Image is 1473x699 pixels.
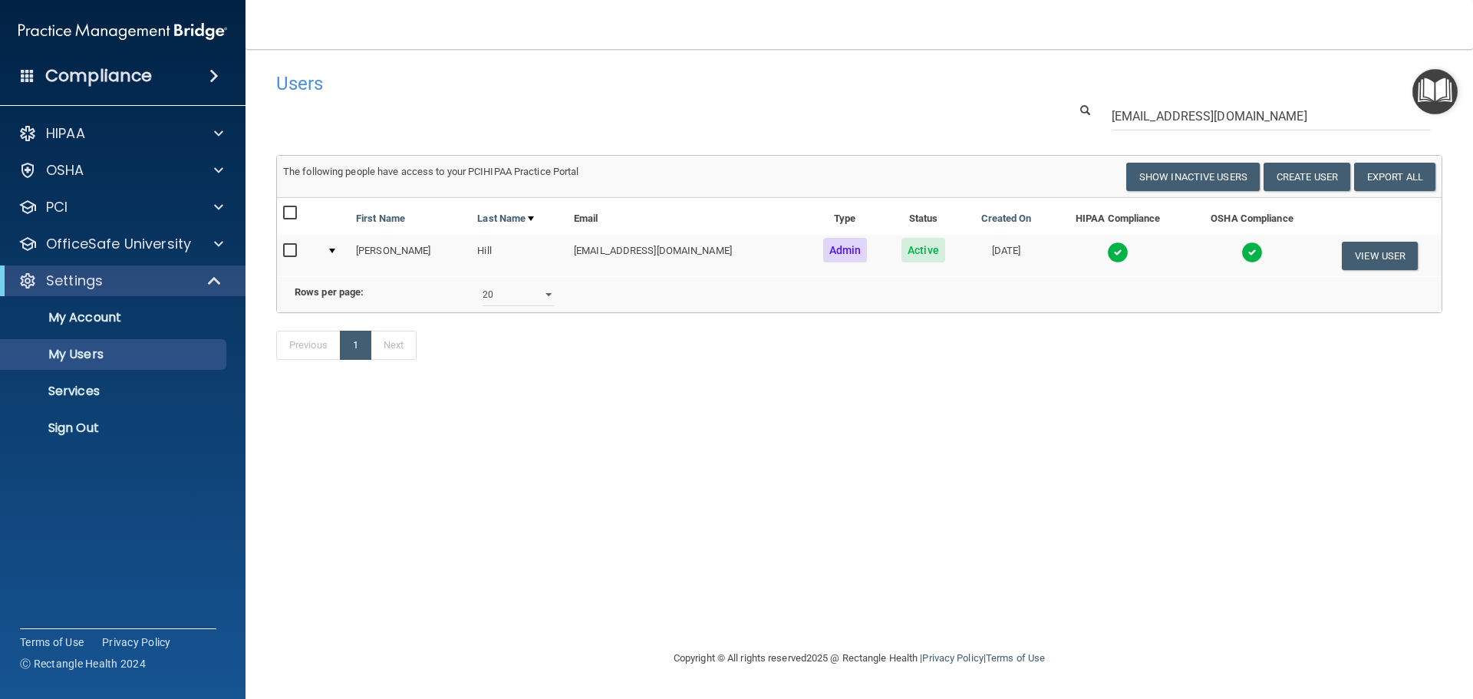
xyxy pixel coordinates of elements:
span: Admin [823,238,868,262]
p: PCI [46,198,68,216]
p: Settings [46,272,103,290]
th: Email [568,198,806,235]
a: Privacy Policy [922,652,983,664]
p: My Users [10,347,219,362]
p: HIPAA [46,124,85,143]
span: Ⓒ Rectangle Health 2024 [20,656,146,671]
th: Type [806,198,885,235]
a: OSHA [18,161,223,180]
button: View User [1342,242,1418,270]
img: tick.e7d51cea.svg [1107,242,1129,263]
a: HIPAA [18,124,223,143]
p: Services [10,384,219,399]
td: Hill [471,235,568,276]
a: Next [371,331,417,360]
th: HIPAA Compliance [1050,198,1186,235]
a: PCI [18,198,223,216]
td: [EMAIL_ADDRESS][DOMAIN_NAME] [568,235,806,276]
input: Search [1112,102,1431,130]
a: OfficeSafe University [18,235,223,253]
p: My Account [10,310,219,325]
button: Create User [1264,163,1350,191]
h4: Users [276,74,947,94]
button: Open Resource Center [1412,69,1458,114]
iframe: Drift Widget Chat Controller [1208,590,1455,651]
td: [PERSON_NAME] [350,235,471,276]
h4: Compliance [45,65,152,87]
a: First Name [356,209,405,228]
a: Terms of Use [20,635,84,650]
td: [DATE] [962,235,1050,276]
a: Previous [276,331,341,360]
img: PMB logo [18,16,227,47]
div: Copyright © All rights reserved 2025 @ Rectangle Health | | [579,634,1139,683]
p: Sign Out [10,420,219,436]
b: Rows per page: [295,286,364,298]
a: Privacy Policy [102,635,171,650]
a: Last Name [477,209,534,228]
button: Show Inactive Users [1126,163,1260,191]
img: tick.e7d51cea.svg [1241,242,1263,263]
th: Status [885,198,962,235]
span: The following people have access to your PCIHIPAA Practice Portal [283,166,579,177]
a: Terms of Use [986,652,1045,664]
a: Export All [1354,163,1435,191]
a: Created On [981,209,1032,228]
a: Settings [18,272,222,290]
p: OfficeSafe University [46,235,191,253]
span: Active [901,238,945,262]
p: OSHA [46,161,84,180]
a: 1 [340,331,371,360]
th: OSHA Compliance [1186,198,1319,235]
